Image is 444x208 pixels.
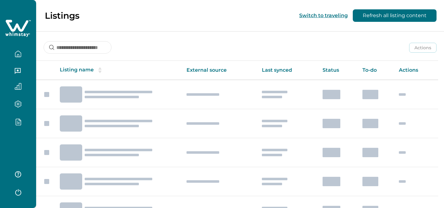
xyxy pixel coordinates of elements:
th: To-do [357,61,394,80]
th: Status [318,61,357,80]
th: Last synced [257,61,317,80]
button: Refresh all listing content [353,9,437,22]
button: Switch to traveling [299,12,348,18]
button: Actions [409,43,437,53]
p: Listings [45,10,79,21]
th: Listing name [55,61,182,80]
th: External source [182,61,257,80]
th: Actions [394,61,438,80]
button: sorting [94,67,106,73]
